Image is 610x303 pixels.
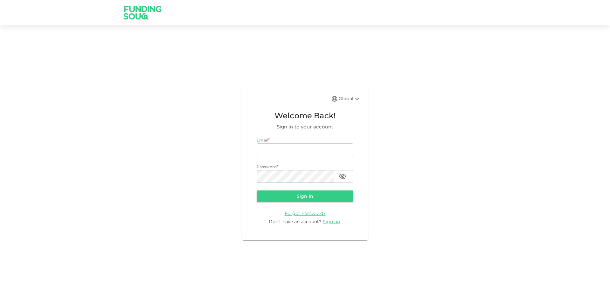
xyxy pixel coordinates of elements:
[257,164,277,169] span: Password
[285,210,326,216] a: Forgot Password?
[269,219,322,224] span: Don’t have an account?
[257,190,353,202] button: Sign in
[257,170,334,183] input: password
[257,123,353,131] span: Sign in to your account
[257,138,268,142] span: Email
[323,219,340,224] span: Sign up
[339,95,361,103] div: Global
[257,110,353,122] span: Welcome Back!
[257,143,353,156] input: email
